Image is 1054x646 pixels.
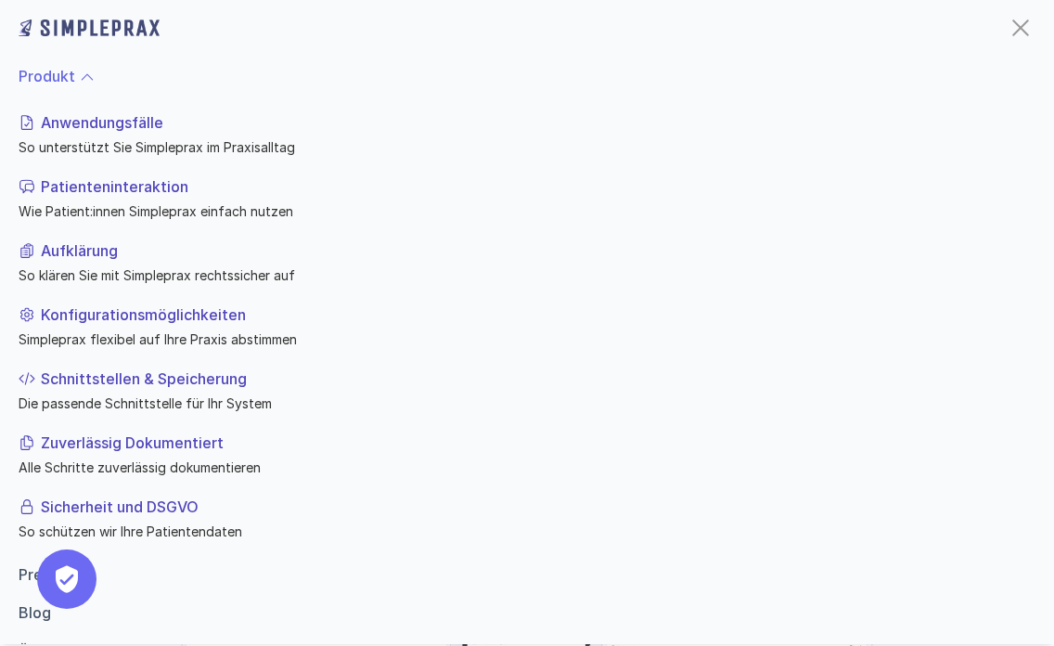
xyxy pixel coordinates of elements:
[19,488,1035,549] a: Sicherheit und DSGVOSo schützen wir Ihre Patientendaten
[19,522,1028,541] p: So schützen wir Ihre Patientendaten
[19,296,1035,356] a: KonfigurationsmöglichkeitenSimpleprax flexibel auf Ihre Praxis abstimmen
[19,201,1028,221] p: Wie Patient:innen Simpleprax einfach nutzen
[19,232,1035,292] a: AufklärungSo klären Sie mit Simpleprax rechtssicher auf
[19,424,1035,484] a: Zuverlässig DokumentiertAlle Schritte zuverlässig dokumentieren
[19,104,1035,164] a: AnwendungsfälleSo unterstützt Sie Simpleprax im Praxisalltag
[19,137,1028,157] p: So unterstützt Sie Simpleprax im Praxisalltag
[19,394,1028,413] p: Die passende Schnittstelle für Ihr System
[41,496,1028,518] p: Sicherheit und DSGVO
[19,603,51,622] a: Blog
[19,168,1035,228] a: PatienteninteraktionWie Patient:innen Simpleprax einfach nutzen
[19,565,54,584] a: Preis
[19,329,1028,349] p: Simpleprax flexibel auf Ihre Praxis abstimmen
[41,111,1028,134] p: Anwendungsfälle
[41,432,1028,454] p: Zuverlässig Dokumentiert
[41,239,1028,262] p: Aufklärung
[41,304,1028,326] p: Konfigurationsmöglichkeiten
[41,175,1028,198] p: Patienteninteraktion
[19,360,1035,420] a: Schnittstellen & SpeicherungDie passende Schnittstelle für Ihr System
[19,265,1028,285] p: So klären Sie mit Simpleprax rechtssicher auf
[19,458,1028,477] p: Alle Schritte zuverlässig dokumentieren
[19,67,75,85] a: Produkt
[41,368,1028,390] p: Schnittstellen & Speicherung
